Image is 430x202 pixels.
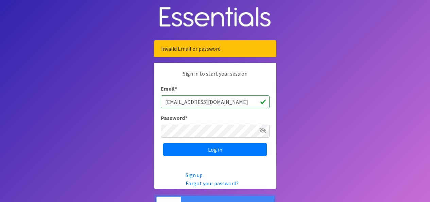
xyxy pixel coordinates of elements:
div: Invalid Email or password. [154,40,276,57]
a: Sign up [186,172,203,178]
p: Sign in to start your session [161,69,270,84]
label: Email [161,84,177,93]
label: Password [161,114,187,122]
abbr: required [185,114,187,121]
abbr: required [175,85,177,92]
input: Log in [163,143,267,156]
a: Forgot your password? [186,180,239,187]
